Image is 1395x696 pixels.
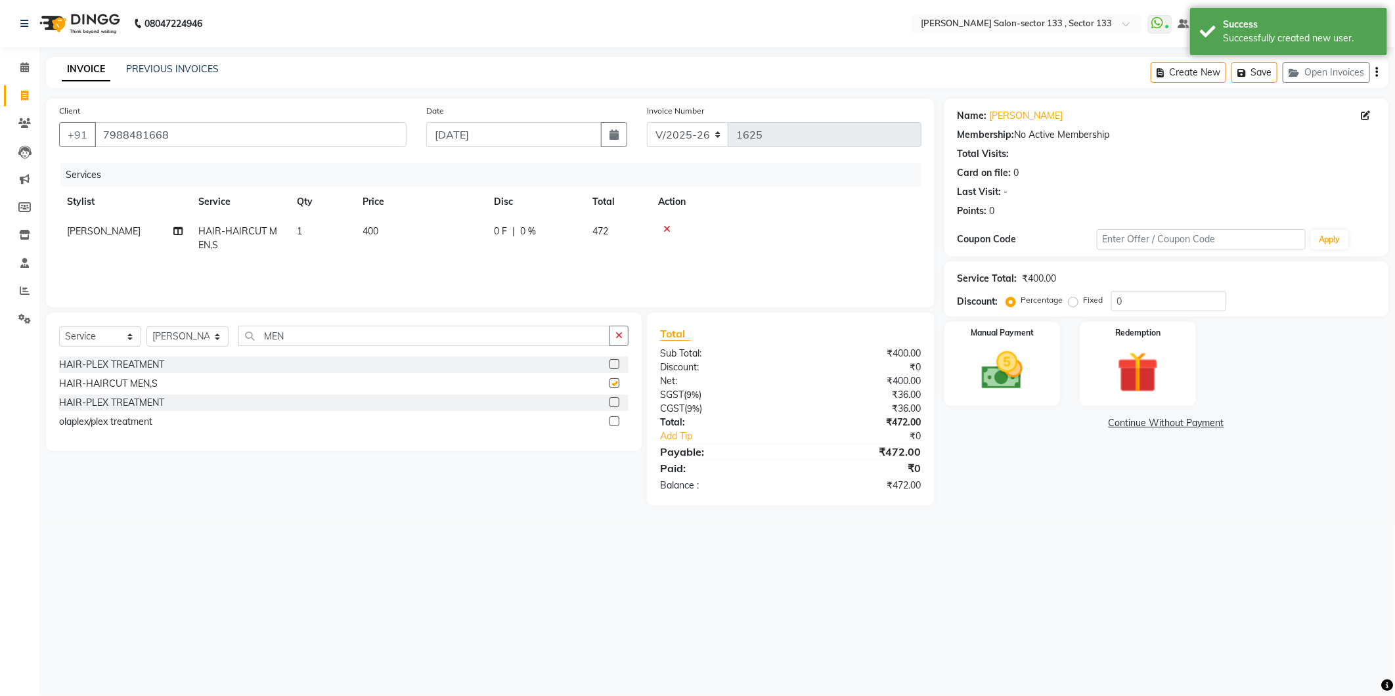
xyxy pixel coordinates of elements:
[67,225,141,237] span: [PERSON_NAME]
[59,358,164,372] div: HAIR-PLEX TREATMENT
[990,109,1063,123] a: [PERSON_NAME]
[650,429,814,443] a: Add Tip
[363,225,378,237] span: 400
[650,444,791,460] div: Payable:
[1021,294,1063,306] label: Percentage
[958,295,998,309] div: Discount:
[971,327,1034,339] label: Manual Payment
[520,225,536,238] span: 0 %
[59,377,158,391] div: HAIR-HAIRCUT MEN,S
[650,360,791,374] div: Discount:
[791,479,931,492] div: ₹472.00
[650,402,791,416] div: ( )
[1023,272,1057,286] div: ₹400.00
[791,416,931,429] div: ₹472.00
[660,389,684,401] span: SGST
[660,327,690,341] span: Total
[59,122,96,147] button: +91
[512,225,515,238] span: |
[958,232,1097,246] div: Coupon Code
[969,347,1036,395] img: _cash.svg
[687,403,699,414] span: 9%
[1084,294,1103,306] label: Fixed
[791,360,931,374] div: ₹0
[791,402,931,416] div: ₹36.00
[1151,62,1226,83] button: Create New
[814,429,931,443] div: ₹0
[686,389,699,400] span: 9%
[1311,230,1348,250] button: Apply
[958,128,1375,142] div: No Active Membership
[144,5,202,42] b: 08047224946
[958,185,1002,199] div: Last Visit:
[59,105,80,117] label: Client
[958,272,1017,286] div: Service Total:
[791,388,931,402] div: ₹36.00
[958,204,987,218] div: Points:
[62,58,110,81] a: INVOICE
[585,187,650,217] th: Total
[650,388,791,402] div: ( )
[1283,62,1370,83] button: Open Invoices
[650,416,791,429] div: Total:
[289,187,355,217] th: Qty
[297,225,302,237] span: 1
[958,166,1011,180] div: Card on file:
[791,460,931,476] div: ₹0
[238,326,610,346] input: Search or Scan
[190,187,289,217] th: Service
[494,225,507,238] span: 0 F
[1231,62,1277,83] button: Save
[1104,347,1171,398] img: _gift.svg
[59,396,164,410] div: HAIR-PLEX TREATMENT
[33,5,123,42] img: logo
[1223,18,1377,32] div: Success
[355,187,486,217] th: Price
[60,163,931,187] div: Services
[791,374,931,388] div: ₹400.00
[791,444,931,460] div: ₹472.00
[958,128,1015,142] div: Membership:
[426,105,444,117] label: Date
[1223,32,1377,45] div: Successfully created new user.
[59,187,190,217] th: Stylist
[958,109,987,123] div: Name:
[791,347,931,360] div: ₹400.00
[660,402,684,414] span: CGST
[650,460,791,476] div: Paid:
[1115,327,1161,339] label: Redemption
[126,63,219,75] a: PREVIOUS INVOICES
[650,479,791,492] div: Balance :
[990,204,995,218] div: 0
[958,147,1009,161] div: Total Visits:
[592,225,608,237] span: 472
[647,105,704,117] label: Invoice Number
[486,187,585,217] th: Disc
[1004,185,1008,199] div: -
[650,374,791,388] div: Net:
[198,225,277,251] span: HAIR-HAIRCUT MEN,S
[1097,229,1306,250] input: Enter Offer / Coupon Code
[947,416,1386,430] a: Continue Without Payment
[650,187,921,217] th: Action
[650,347,791,360] div: Sub Total:
[95,122,407,147] input: Search by Name/Mobile/Email/Code
[59,415,152,429] div: olaplex/plex treatment
[1014,166,1019,180] div: 0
